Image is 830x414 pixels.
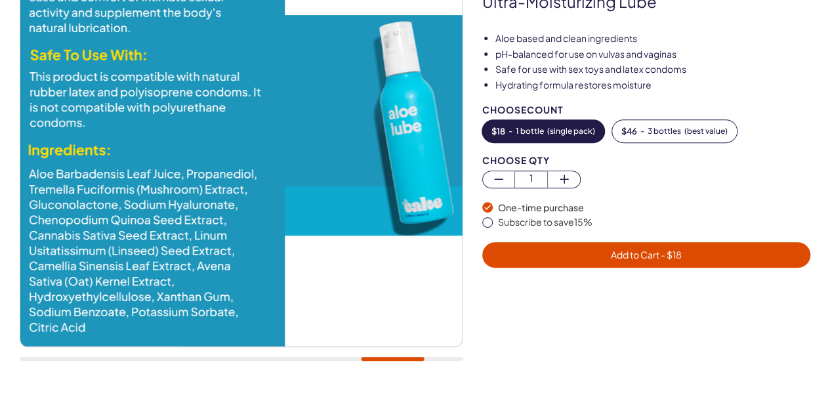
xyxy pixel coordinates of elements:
[611,249,682,260] span: Add to Cart
[482,155,810,165] div: Choose Qty
[495,63,810,76] li: Safe for use with sex toys and latex condoms
[482,120,604,142] button: -
[482,242,810,268] button: Add to Cart - $18
[491,127,505,136] span: $ 18
[498,201,810,215] div: One-time purchase
[648,127,681,136] span: 3 bottles
[495,48,810,61] li: pH-balanced for use on vulvas and vaginas
[684,127,728,136] span: ( best value )
[547,127,595,136] span: ( single pack )
[659,249,682,260] span: - $ 18
[498,216,810,229] div: Subscribe to save 15 %
[621,127,637,136] span: $ 46
[482,105,810,115] div: Choose Count
[612,120,737,142] button: -
[495,32,810,45] li: Aloe based and clean ingredients
[516,127,544,136] span: 1 bottle
[515,171,547,186] span: 1
[495,79,810,92] li: Hydrating formula restores moisture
